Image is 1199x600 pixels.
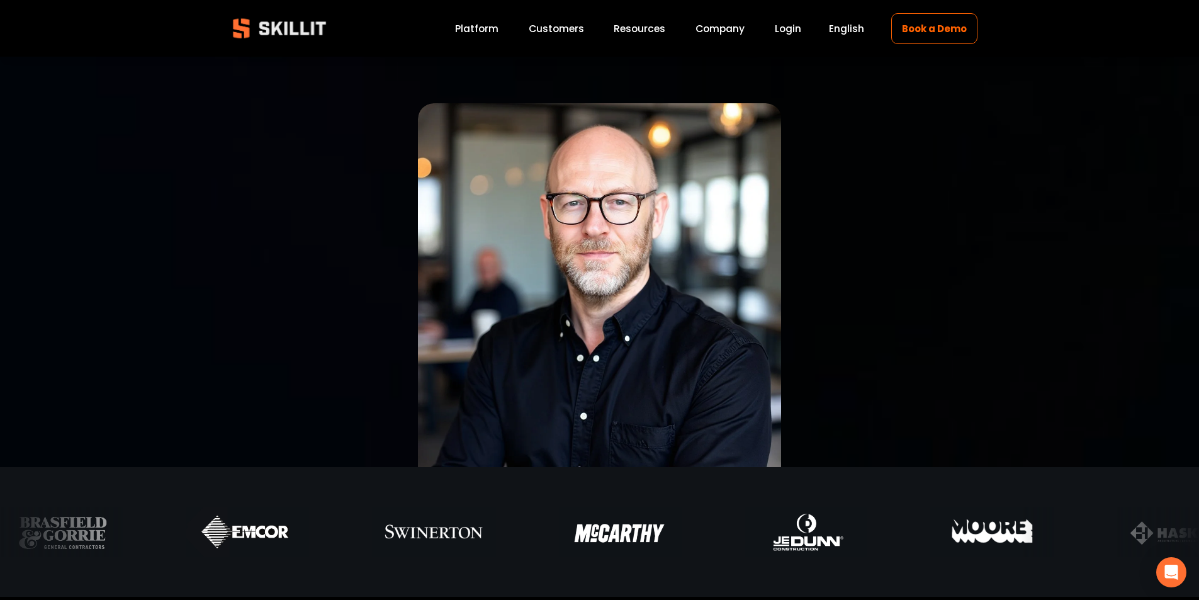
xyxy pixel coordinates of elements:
a: Login [775,20,801,37]
span: Resources [614,21,665,36]
img: Skillit [222,9,337,47]
div: language picker [829,20,864,37]
a: Customers [529,20,584,37]
a: Book a Demo [891,13,977,44]
a: folder dropdown [614,20,665,37]
a: Platform [455,20,498,37]
a: Company [695,20,745,37]
span: English [829,21,864,36]
div: Open Intercom Messenger [1156,557,1186,587]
